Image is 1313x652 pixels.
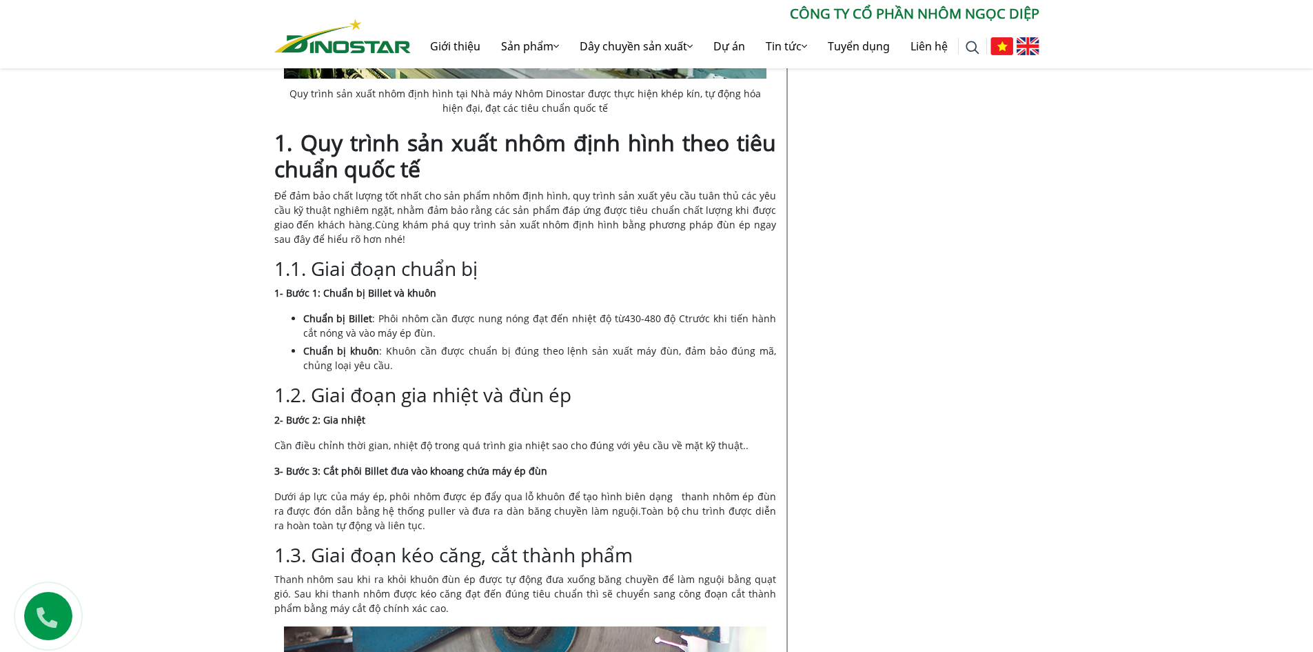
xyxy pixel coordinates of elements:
span: Cùng khám phá quy trình sản xuất nhôm định hình bằng phương pháp đùn ép ngay sau đây để hiểu rõ h... [274,218,776,246]
span: : Khuôn cần được chuẩn bị đúng theo lệnh sản xuất máy đùn, đảm bảo đúng mã, chủng loại yêu cầu. [303,344,776,372]
img: Tiếng Việt [990,37,1013,55]
b: 2- Bước 2: Gia nhiệt [274,413,365,426]
span: 1.3. Giai đoạn kéo căng, cắt thành phẩm [274,542,633,568]
img: search [966,41,979,55]
span: trước khi tiến hành cắt nóng và vào máy ép đùn. [303,312,776,339]
a: Giới thiệu [420,24,491,68]
a: Dự án [703,24,755,68]
a: Tin tức [755,24,817,68]
a: Liên hệ [900,24,958,68]
b: 3- Bước 3: Cắt phôi Billet đưa vào khoang chứa máy ép đùn [274,464,547,477]
span: 430-480 độ C [624,312,686,325]
strong: 1. Quy trình sản xuất nhôm định hình theo tiêu chuẩn quốc tế [274,128,776,184]
span: 1.2. Giai đoạn gia nhiệt và đùn ép [274,382,571,408]
b: Chuẩn bị Billet [303,312,373,325]
img: Nhôm Dinostar [274,19,411,53]
span: Cần điều chỉnh thời gian, nhiệt độ trong quá trình gia nhiệt sao cho đúng với yêu cầu về mặt kỹ t... [274,439,749,452]
b: Chuẩn bị khuôn [303,344,380,357]
span: : Phôi nhôm cần được nung nóng đạt đến nhiệt độ từ [372,312,624,325]
img: English [1017,37,1039,55]
p: CÔNG TY CỔ PHẦN NHÔM NGỌC DIỆP [411,3,1039,24]
span: . [372,218,375,231]
a: Dây chuyền sản xuất [569,24,703,68]
span: Dưới áp lực của máy ép, phôi nhôm được ép đẩy qua lỗ khuôn để tạo hình biên dạng thanh nhôm ép đù... [274,490,776,517]
a: Sản phẩm [491,24,569,68]
span: Để đảm bảo chất lượng tốt nhất cho sản phẩm nhôm định hình, quy trình sản xuất yêu cầu tuân thủ c... [274,189,776,231]
a: Tuyển dụng [817,24,900,68]
figcaption: Quy trình sản xuất nhôm định hình tại Nhà máy Nhôm Dinostar được thực hiện khép kín, tự động hóa ... [284,86,766,115]
b: 1- Bước 1: Chuẩn bị Billet và khuôn [274,286,436,299]
span: Toàn bộ chu trình được diễn ra hoàn toàn tự động và liên tục. [274,504,776,532]
span: Thanh nhôm sau khi ra khỏi khuôn đùn ép được tự động đưa xuống băng chuyền để làm nguội bằng quạt... [274,573,776,615]
span: 1.1. Giai đoạn chuẩn bị [274,255,478,281]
